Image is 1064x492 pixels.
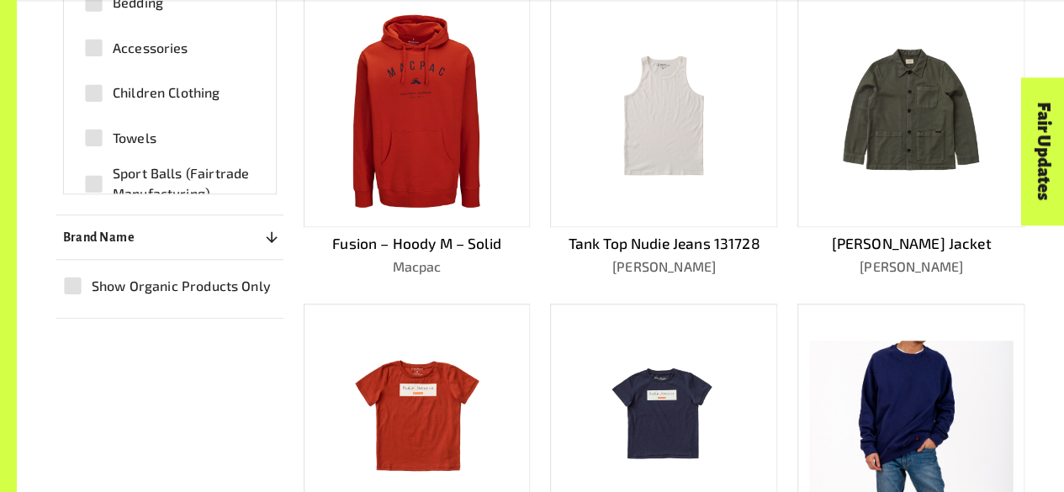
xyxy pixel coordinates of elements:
[550,233,777,255] p: Tank Top Nudie Jeans 131728
[113,38,188,58] span: Accessories
[63,227,135,247] p: Brand Name
[797,233,1024,255] p: [PERSON_NAME] Jacket
[304,257,531,277] p: Macpac
[113,128,156,148] span: Towels
[550,257,777,277] p: [PERSON_NAME]
[304,233,531,255] p: Fusion – Hoody M – Solid
[797,257,1024,277] p: [PERSON_NAME]
[113,163,253,204] span: Sport Balls (Fairtrade Manufacturing)
[113,82,220,103] span: Children Clothing
[92,276,271,296] span: Show Organic Products Only
[56,222,283,252] button: Brand Name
